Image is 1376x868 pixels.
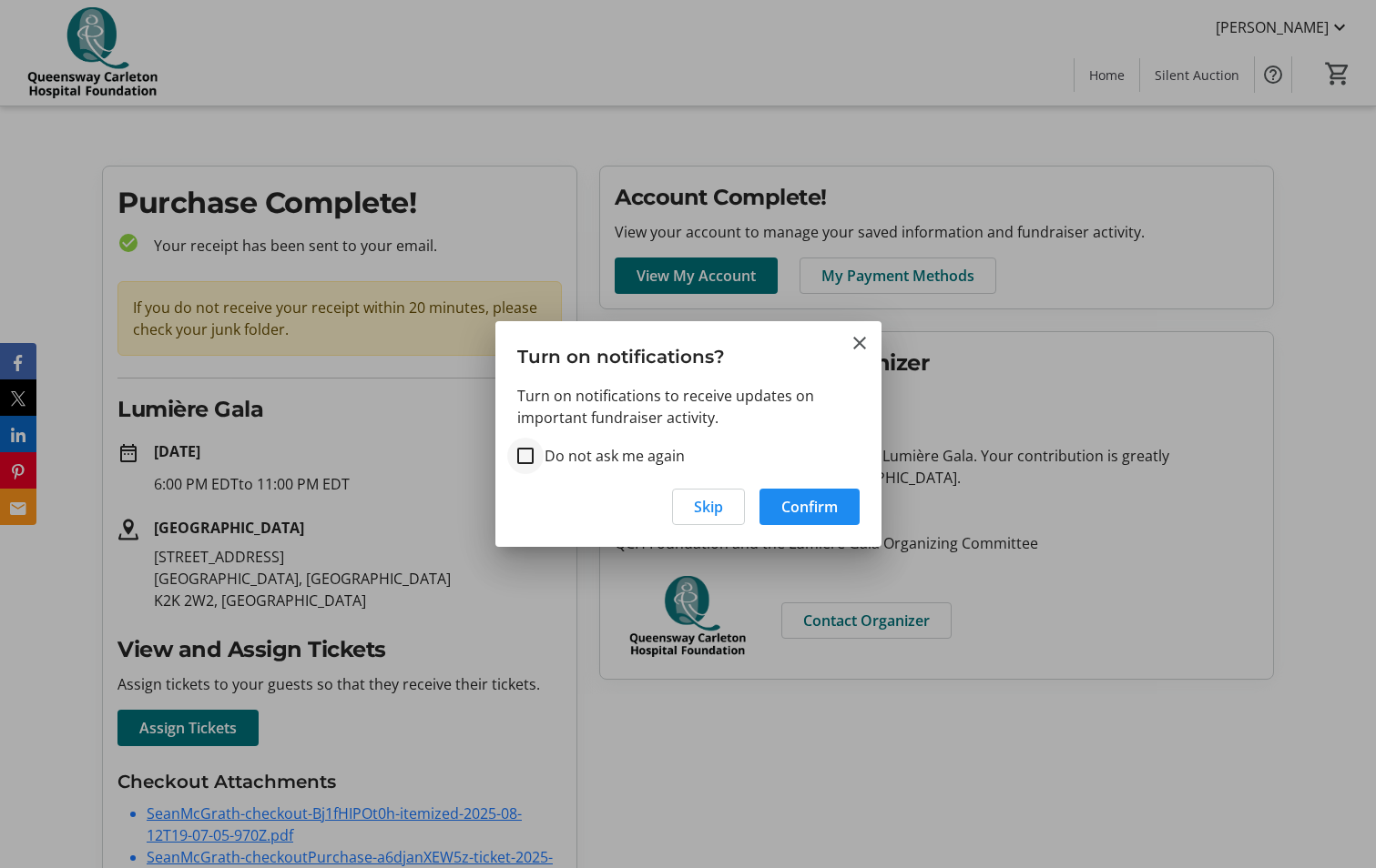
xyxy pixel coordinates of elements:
button: Skip [672,489,745,525]
p: Turn on notifications to receive updates on important fundraiser activity. [517,385,860,429]
button: Close [849,332,871,354]
button: Confirm [759,489,860,525]
h3: Turn on notifications? [495,321,882,384]
span: Confirm [781,496,838,518]
label: Do not ask me again [534,445,685,467]
span: Skip [694,496,723,518]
